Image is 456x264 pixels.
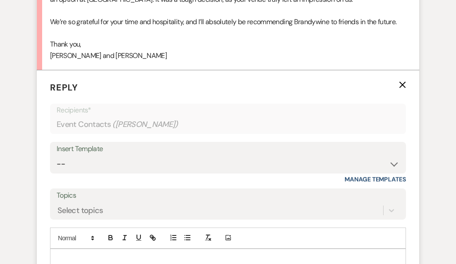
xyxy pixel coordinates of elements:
[50,50,406,61] p: [PERSON_NAME] and [PERSON_NAME]
[50,39,406,50] p: Thank you,
[50,82,78,93] span: Reply
[57,204,103,216] div: Select topics
[57,105,399,116] p: Recipients*
[57,143,399,156] div: Insert Template
[57,116,399,133] div: Event Contacts
[345,175,406,183] a: Manage Templates
[112,119,178,130] span: ( [PERSON_NAME] )
[57,189,399,202] label: Topics
[50,16,406,28] p: We’re so grateful for your time and hospitality, and I’ll absolutely be recommending Brandywine t...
